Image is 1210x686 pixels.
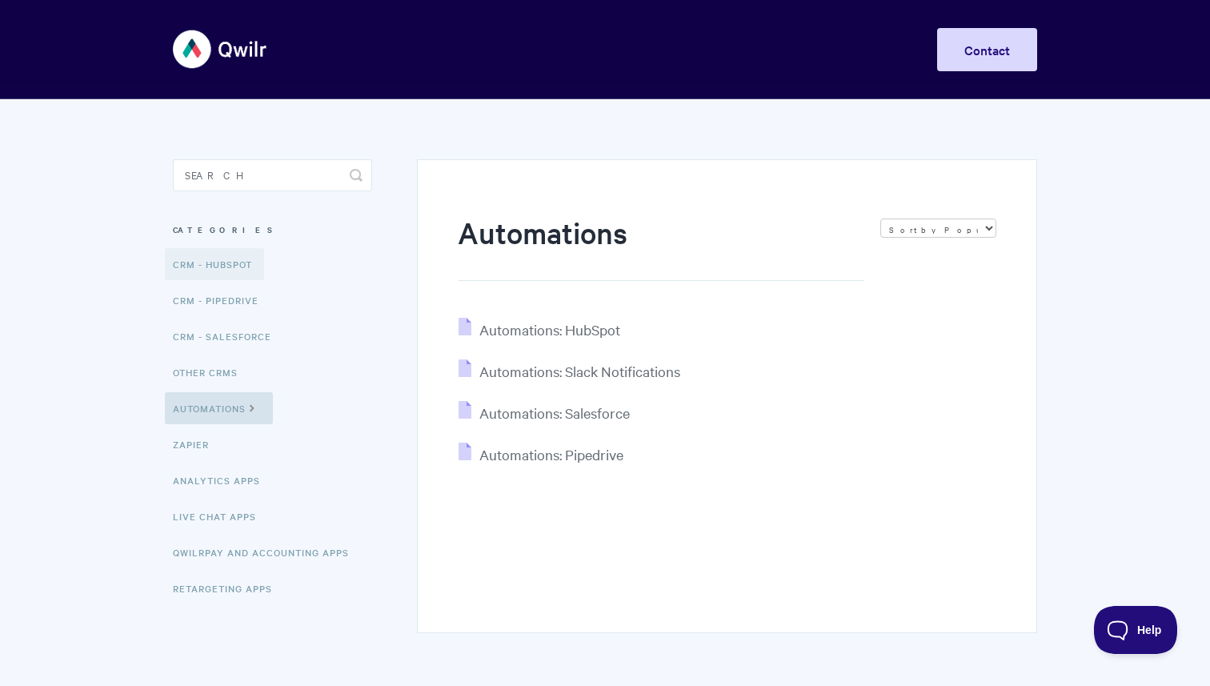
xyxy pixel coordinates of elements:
iframe: Toggle Customer Support [1094,606,1178,654]
a: Automations: Pipedrive [459,445,623,463]
a: Contact [937,28,1037,71]
span: Automations: Salesforce [479,403,630,422]
a: QwilrPay and Accounting Apps [173,536,361,568]
input: Search [173,159,372,191]
a: Live Chat Apps [173,500,268,532]
a: Other CRMs [173,356,250,388]
a: CRM - Pipedrive [173,284,270,316]
a: CRM - HubSpot [165,248,264,280]
a: Automations [165,392,273,424]
img: Qwilr Help Center [173,19,268,79]
a: CRM - Salesforce [173,320,283,352]
a: Automations: HubSpot [459,320,620,339]
span: Automations: Pipedrive [479,445,623,463]
span: Automations: HubSpot [479,320,620,339]
h3: Categories [173,215,372,244]
span: Automations: Slack Notifications [479,362,680,380]
a: Retargeting Apps [173,572,284,604]
h1: Automations [458,212,864,281]
a: Automations: Slack Notifications [459,362,680,380]
a: Automations: Salesforce [459,403,630,422]
select: Page reloads on selection [880,219,996,238]
a: Analytics Apps [173,464,272,496]
a: Zapier [173,428,221,460]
